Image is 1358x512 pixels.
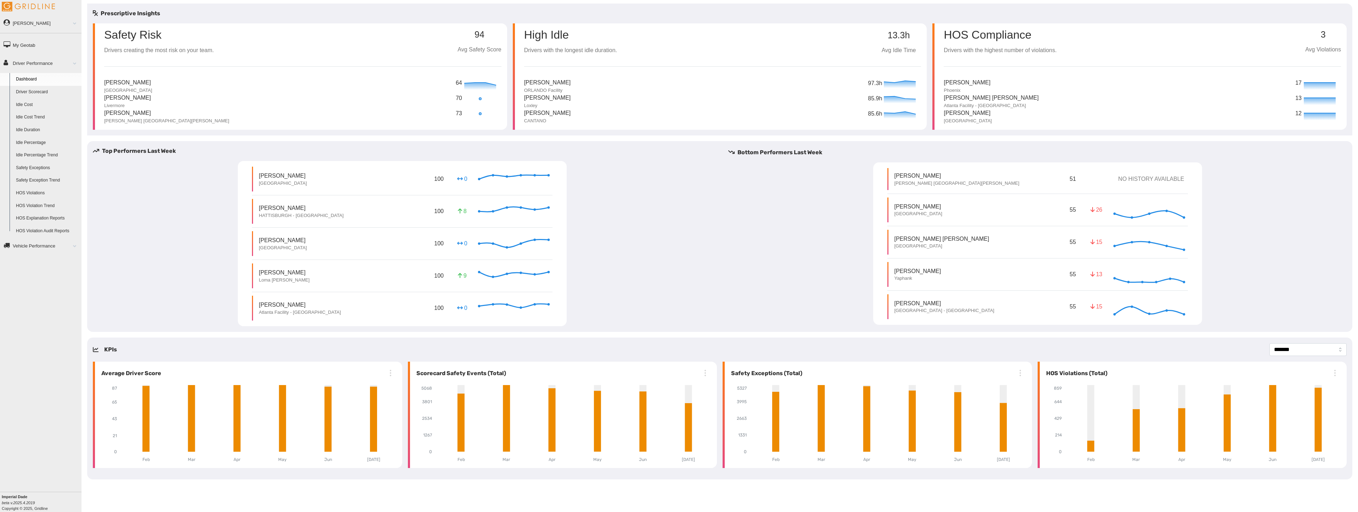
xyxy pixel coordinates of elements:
[13,137,82,149] a: Idle Percentage
[456,239,468,247] p: 0
[13,149,82,162] a: Idle Percentage Trend
[414,369,506,378] h6: Scorecard Safety Events (Total)
[524,78,571,87] p: [PERSON_NAME]
[1090,238,1102,246] p: 15
[13,174,82,187] a: Safety Exception Trend
[954,457,962,462] tspan: Jun
[1178,457,1185,462] tspan: Apr
[456,304,468,312] p: 0
[503,457,510,462] tspan: Mar
[99,369,161,378] h6: Average Driver Score
[944,78,991,87] p: [PERSON_NAME]
[13,99,82,111] a: Idle Cost
[944,87,991,94] p: Phoenix
[1068,236,1077,247] p: 55
[114,450,117,455] tspan: 0
[259,180,307,187] p: [GEOGRAPHIC_DATA]
[737,400,747,405] tspan: 3995
[13,225,82,238] a: HOS Violation Audit Reports
[524,29,617,40] p: High Idle
[142,457,150,462] tspan: Feb
[259,236,307,244] p: [PERSON_NAME]
[13,111,82,124] a: Idle Cost Trend
[524,109,571,118] p: [PERSON_NAME]
[13,73,82,86] a: Dashboard
[13,200,82,212] a: HOS Violation Trend
[944,94,1039,102] p: [PERSON_NAME] [PERSON_NAME]
[1097,175,1184,183] p: NO HISTORY AVAILABLE
[93,147,717,155] h5: Top Performers Last Week
[894,180,1020,187] p: [PERSON_NAME] [GEOGRAPHIC_DATA][PERSON_NAME]
[188,457,196,462] tspan: Mar
[13,124,82,137] a: Idle Duration
[1295,94,1302,103] p: 13
[458,30,501,40] p: 94
[868,110,882,124] p: 85.6h
[458,45,501,54] p: Avg Safety Score
[104,345,117,354] h5: KPIs
[278,457,287,462] tspan: May
[737,386,747,391] tspan: 5327
[1090,302,1102,311] p: 15
[1312,457,1325,462] tspan: [DATE]
[112,417,117,422] tspan: 43
[1054,416,1061,421] tspan: 429
[93,9,160,18] h5: Prescriptive Insights
[908,457,916,462] tspan: May
[944,29,1056,40] p: HOS Compliance
[13,86,82,99] a: Driver Scorecard
[728,369,802,378] h6: Safety Exceptions (Total)
[234,457,241,462] tspan: Apr
[259,309,341,316] p: Atlanta Facility - [GEOGRAPHIC_DATA]
[593,457,602,462] tspan: May
[1054,386,1061,391] tspan: 859
[259,268,310,277] p: [PERSON_NAME]
[259,277,310,283] p: Loma [PERSON_NAME]
[324,457,332,462] tspan: Jun
[113,433,117,438] tspan: 21
[894,275,941,282] p: Yaphank
[894,307,994,314] p: [GEOGRAPHIC_DATA] - [GEOGRAPHIC_DATA]
[894,299,994,307] p: [PERSON_NAME]
[423,433,432,438] tspan: 1267
[104,94,151,102] p: [PERSON_NAME]
[456,109,462,118] p: 73
[456,272,468,280] p: 9
[894,202,942,211] p: [PERSON_NAME]
[1059,450,1061,455] tspan: 0
[104,87,152,94] p: [GEOGRAPHIC_DATA]
[259,245,307,251] p: [GEOGRAPHIC_DATA]
[876,30,921,40] p: 13.3h
[456,175,468,183] p: 0
[738,433,747,438] tspan: 1331
[876,46,921,55] p: Avg Idle Time
[944,109,992,118] p: [PERSON_NAME]
[112,386,117,391] tspan: 87
[104,46,214,55] p: Drivers creating the most risk on your team.
[944,46,1056,55] p: Drivers with the highest number of violations.
[524,87,571,94] p: ORLANDO Facility
[894,267,941,275] p: [PERSON_NAME]
[1068,173,1077,184] p: 51
[863,457,870,462] tspan: Apr
[894,172,1020,180] p: [PERSON_NAME]
[549,457,556,462] tspan: Apr
[2,501,35,505] i: beta v.2025.4.2019
[868,79,882,93] p: 97.3h
[433,270,445,281] p: 100
[104,78,152,87] p: [PERSON_NAME]
[1295,79,1302,88] p: 17
[456,79,462,88] p: 64
[421,386,432,391] tspan: 5068
[259,212,344,219] p: HATTISBURGH - [GEOGRAPHIC_DATA]
[259,172,307,180] p: [PERSON_NAME]
[894,243,989,249] p: [GEOGRAPHIC_DATA]
[259,301,341,309] p: [PERSON_NAME]
[1054,400,1062,405] tspan: 644
[1068,301,1077,312] p: 55
[367,457,380,462] tspan: [DATE]
[737,416,747,421] tspan: 2663
[429,450,432,455] tspan: 0
[997,457,1010,462] tspan: [DATE]
[1305,45,1341,54] p: Avg Violations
